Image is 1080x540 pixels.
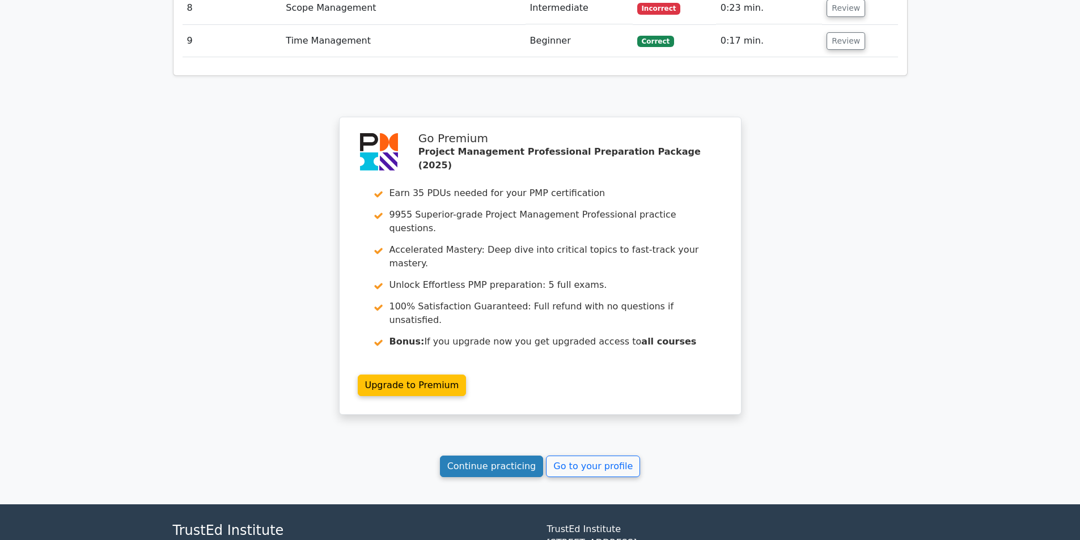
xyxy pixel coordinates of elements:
td: 0:17 min. [716,25,823,57]
button: Review [827,32,865,50]
span: Incorrect [637,3,681,14]
a: Continue practicing [440,456,544,477]
td: 9 [183,25,282,57]
td: Beginner [526,25,633,57]
span: Correct [637,36,674,47]
a: Upgrade to Premium [358,375,467,396]
td: Time Management [281,25,525,57]
a: Go to your profile [546,456,640,477]
h4: TrustEd Institute [173,522,533,539]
